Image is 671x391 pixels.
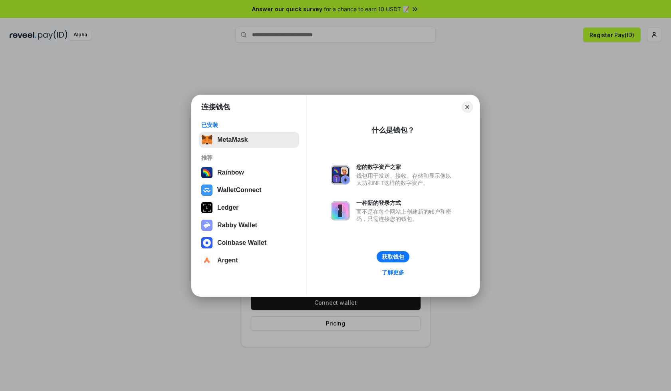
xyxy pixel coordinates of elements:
[217,257,238,264] div: Argent
[199,200,299,216] button: Ledger
[199,132,299,148] button: MetaMask
[217,222,257,229] div: Rabby Wallet
[201,102,230,112] h1: 连接钱包
[356,199,455,206] div: 一种新的登录方式
[201,202,212,213] img: svg+xml,%3Csvg%20xmlns%3D%22http%3A%2F%2Fwww.w3.org%2F2000%2Fsvg%22%20width%3D%2228%22%20height%3...
[356,208,455,222] div: 而不是在每个网站上创建新的账户和密码，只需连接您的钱包。
[199,235,299,251] button: Coinbase Wallet
[199,252,299,268] button: Argent
[356,172,455,187] div: 钱包用于发送、接收、存储和显示像以太坊和NFT这样的数字资产。
[199,182,299,198] button: WalletConnect
[201,220,212,231] img: svg+xml,%3Csvg%20xmlns%3D%22http%3A%2F%2Fwww.w3.org%2F2000%2Fsvg%22%20fill%3D%22none%22%20viewBox...
[201,255,212,266] img: svg+xml,%3Csvg%20width%3D%2228%22%20height%3D%2228%22%20viewBox%3D%220%200%2028%2028%22%20fill%3D...
[217,204,238,211] div: Ledger
[199,217,299,233] button: Rabby Wallet
[331,201,350,220] img: svg+xml,%3Csvg%20xmlns%3D%22http%3A%2F%2Fwww.w3.org%2F2000%2Fsvg%22%20fill%3D%22none%22%20viewBox...
[462,101,473,113] button: Close
[217,239,266,246] div: Coinbase Wallet
[201,237,212,248] img: svg+xml,%3Csvg%20width%3D%2228%22%20height%3D%2228%22%20viewBox%3D%220%200%2028%2028%22%20fill%3D...
[377,267,409,278] a: 了解更多
[382,269,404,276] div: 了解更多
[377,251,409,262] button: 获取钱包
[201,134,212,145] img: svg+xml,%3Csvg%20fill%3D%22none%22%20height%3D%2233%22%20viewBox%3D%220%200%2035%2033%22%20width%...
[217,136,248,143] div: MetaMask
[201,154,297,161] div: 推荐
[356,163,455,171] div: 您的数字资产之家
[382,253,404,260] div: 获取钱包
[201,121,297,129] div: 已安装
[217,169,244,176] div: Rainbow
[371,125,415,135] div: 什么是钱包？
[201,185,212,196] img: svg+xml,%3Csvg%20width%3D%2228%22%20height%3D%2228%22%20viewBox%3D%220%200%2028%2028%22%20fill%3D...
[331,165,350,185] img: svg+xml,%3Csvg%20xmlns%3D%22http%3A%2F%2Fwww.w3.org%2F2000%2Fsvg%22%20fill%3D%22none%22%20viewBox...
[201,167,212,178] img: svg+xml,%3Csvg%20width%3D%22120%22%20height%3D%22120%22%20viewBox%3D%220%200%20120%20120%22%20fil...
[217,187,262,194] div: WalletConnect
[199,165,299,181] button: Rainbow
